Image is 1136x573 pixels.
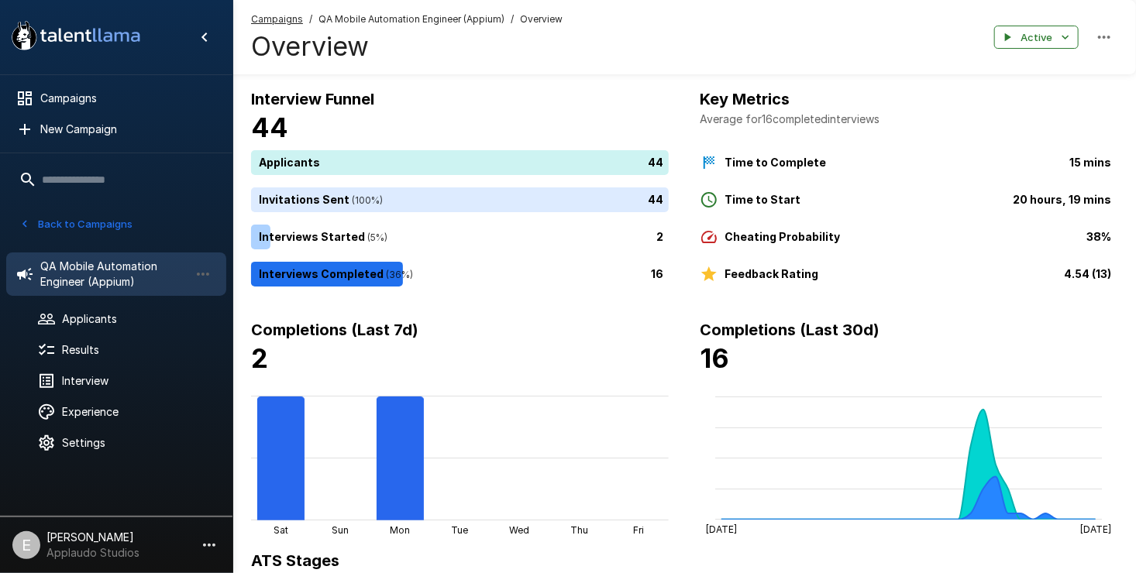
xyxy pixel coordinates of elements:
tspan: [DATE] [706,523,737,535]
b: Completions (Last 7d) [251,321,418,339]
b: 38% [1086,230,1111,243]
button: Active [994,26,1079,50]
tspan: [DATE] [1080,523,1111,535]
b: Time to Start [725,193,800,206]
h4: Overview [251,30,563,63]
tspan: Thu [570,524,588,536]
tspan: Fri [634,524,645,536]
b: ATS Stages [251,551,339,570]
tspan: Tue [452,524,469,536]
p: Average for 16 completed interviews [700,112,1117,127]
b: 16 [700,342,729,374]
span: QA Mobile Automation Engineer (Appium) [318,12,504,27]
tspan: Wed [510,524,530,536]
b: Time to Complete [725,156,826,169]
b: 4.54 (13) [1064,267,1111,280]
b: 44 [251,112,288,143]
tspan: Mon [391,524,411,536]
span: / [511,12,514,27]
span: Overview [520,12,563,27]
b: 20 hours, 19 mins [1013,193,1111,206]
b: Feedback Rating [725,267,818,280]
b: Cheating Probability [725,230,840,243]
tspan: Sat [274,524,288,536]
b: Interview Funnel [251,90,374,108]
u: Campaigns [251,13,303,25]
p: 44 [648,191,663,208]
b: 15 mins [1069,156,1111,169]
p: 44 [648,154,663,170]
p: 16 [651,266,663,282]
tspan: Sun [332,524,349,536]
b: Completions (Last 30d) [700,321,880,339]
p: 2 [656,228,663,245]
b: 2 [251,342,268,374]
span: / [309,12,312,27]
b: Key Metrics [700,90,790,108]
